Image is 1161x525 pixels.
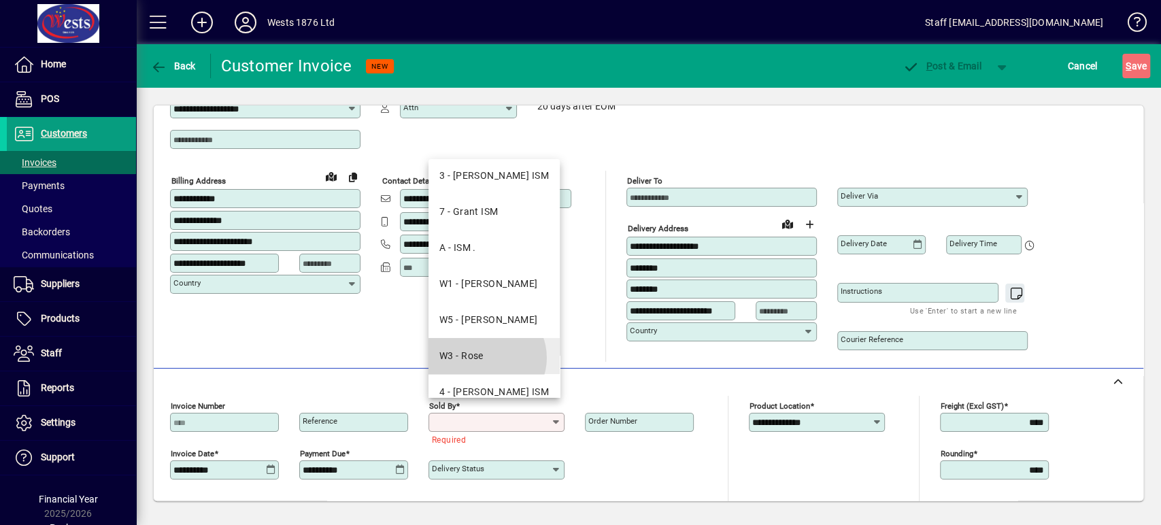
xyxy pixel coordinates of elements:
[841,335,903,344] mat-label: Courier Reference
[841,239,887,248] mat-label: Delivery date
[7,243,136,267] a: Communications
[428,194,560,230] mat-option: 7 - Grant ISM
[432,432,554,446] mat-error: Required
[41,417,75,428] span: Settings
[439,349,484,363] div: W3 - Rose
[910,303,1017,318] mat-hint: Use 'Enter' to start a new line
[41,348,62,358] span: Staff
[428,158,560,194] mat-option: 3 - David ISM
[41,93,59,104] span: POS
[432,464,484,473] mat-label: Delivery status
[41,128,87,139] span: Customers
[926,61,932,71] span: P
[14,180,65,191] span: Payments
[173,278,201,288] mat-label: Country
[627,176,662,186] mat-label: Deliver To
[267,12,335,33] div: Wests 1876 Ltd
[429,401,456,411] mat-label: Sold by
[171,401,225,411] mat-label: Invoice number
[7,151,136,174] a: Invoices
[180,10,224,35] button: Add
[7,371,136,405] a: Reports
[7,197,136,220] a: Quotes
[428,230,560,266] mat-option: A - ISM .
[777,213,798,235] a: View on map
[798,214,820,235] button: Choose address
[221,55,352,77] div: Customer Invoice
[41,58,66,69] span: Home
[147,54,199,78] button: Back
[439,241,476,255] div: A - ISM .
[439,205,499,219] div: 7 - Grant ISM
[588,416,637,426] mat-label: Order number
[342,166,364,188] button: Copy to Delivery address
[224,10,267,35] button: Profile
[439,313,538,327] div: W5 - [PERSON_NAME]
[841,191,878,201] mat-label: Deliver via
[949,239,997,248] mat-label: Delivery time
[403,103,418,112] mat-label: Attn
[1126,55,1147,77] span: ave
[1122,54,1150,78] button: Save
[41,278,80,289] span: Suppliers
[428,338,560,374] mat-option: W3 - Rose
[7,82,136,116] a: POS
[428,374,560,410] mat-option: 4 - Shane ISM
[925,12,1103,33] div: Staff [EMAIL_ADDRESS][DOMAIN_NAME]
[320,165,342,187] a: View on map
[41,313,80,324] span: Products
[537,101,616,112] span: 20 days after EOM
[7,302,136,336] a: Products
[903,61,981,71] span: ost & Email
[1064,54,1101,78] button: Cancel
[7,267,136,301] a: Suppliers
[39,494,98,505] span: Financial Year
[7,406,136,440] a: Settings
[14,250,94,260] span: Communications
[428,302,560,338] mat-option: W5 - Kate
[7,48,136,82] a: Home
[7,220,136,243] a: Backorders
[300,449,346,458] mat-label: Payment due
[439,169,549,183] div: 3 - [PERSON_NAME] ISM
[841,286,882,296] mat-label: Instructions
[428,266,560,302] mat-option: W1 - Judy
[941,449,973,458] mat-label: Rounding
[1068,55,1098,77] span: Cancel
[1126,61,1131,71] span: S
[371,62,388,71] span: NEW
[41,452,75,462] span: Support
[630,326,657,335] mat-label: Country
[941,401,1004,411] mat-label: Freight (excl GST)
[14,226,70,237] span: Backorders
[41,382,74,393] span: Reports
[750,401,810,411] mat-label: Product location
[136,54,211,78] app-page-header-button: Back
[14,203,52,214] span: Quotes
[7,337,136,371] a: Staff
[171,449,214,458] mat-label: Invoice date
[439,277,538,291] div: W1 - [PERSON_NAME]
[14,157,56,168] span: Invoices
[1117,3,1144,47] a: Knowledge Base
[150,61,196,71] span: Back
[7,441,136,475] a: Support
[7,174,136,197] a: Payments
[439,385,549,399] div: 4 - [PERSON_NAME] ISM
[303,416,337,426] mat-label: Reference
[896,54,988,78] button: Post & Email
